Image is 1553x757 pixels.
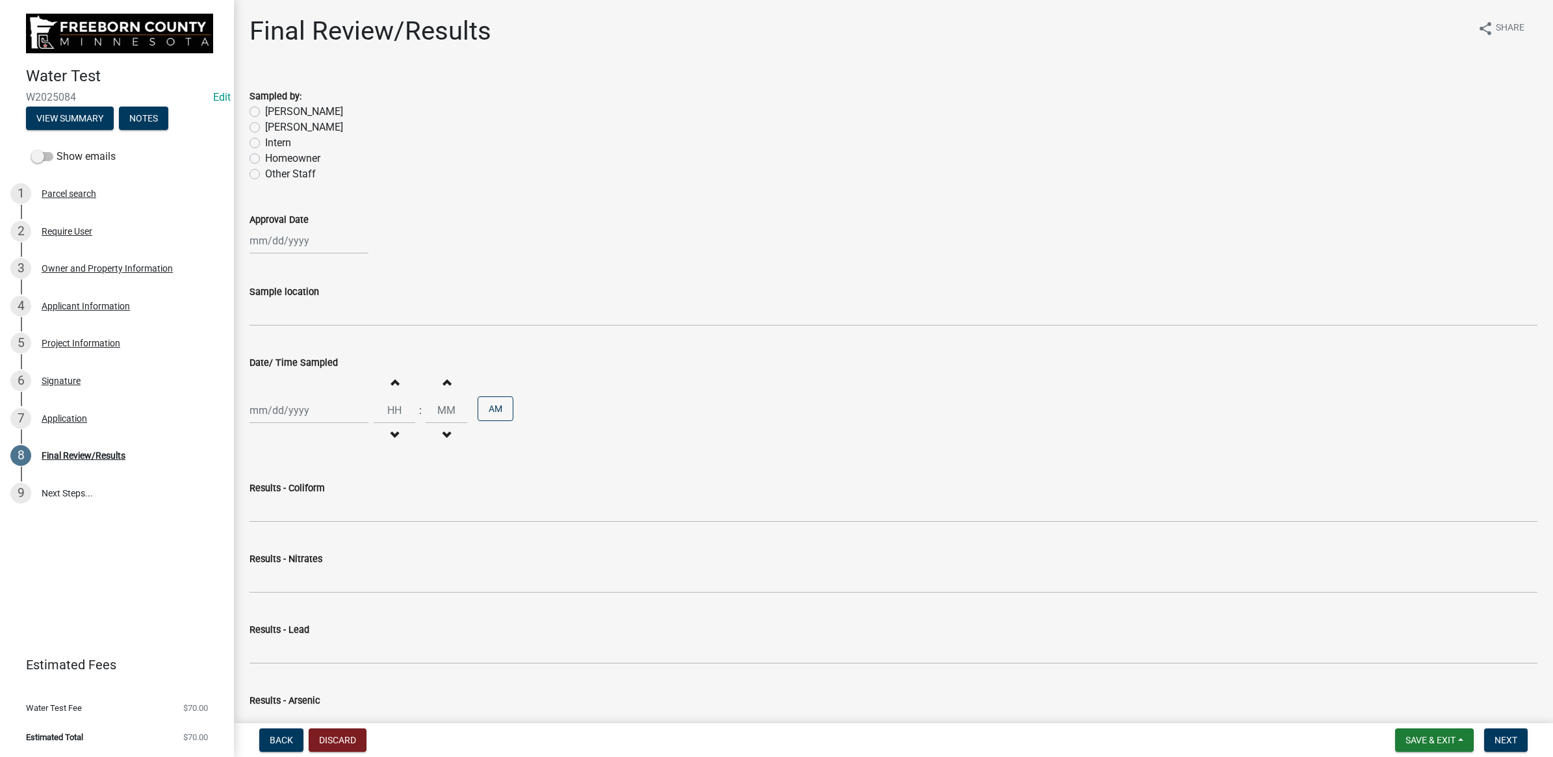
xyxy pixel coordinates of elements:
button: Discard [309,728,366,752]
label: Date/ Time Sampled [250,359,338,368]
div: Applicant Information [42,302,130,311]
div: Owner and Property Information [42,264,173,273]
span: $70.00 [183,733,208,741]
img: Freeborn County, Minnesota [26,14,213,53]
span: Next [1495,735,1517,745]
div: 4 [10,296,31,316]
wm-modal-confirm: Summary [26,114,114,124]
button: shareShare [1467,16,1535,41]
h1: Final Review/Results [250,16,491,47]
div: Require User [42,227,92,236]
label: Approval Date [250,216,309,225]
span: W2025084 [26,91,208,103]
div: 5 [10,333,31,353]
label: Sample location [250,288,319,297]
a: Edit [213,91,231,103]
h4: Water Test [26,67,224,86]
button: Next [1484,728,1528,752]
div: Signature [42,376,81,385]
div: Application [42,414,87,423]
div: Final Review/Results [42,451,125,460]
span: Water Test Fee [26,704,82,712]
label: Other Staff [265,166,316,182]
div: 8 [10,445,31,466]
label: [PERSON_NAME] [265,120,343,135]
button: Save & Exit [1395,728,1474,752]
span: Save & Exit [1405,735,1456,745]
div: 6 [10,370,31,391]
div: 1 [10,183,31,204]
label: Sampled by: [250,92,302,101]
i: share [1478,21,1493,36]
label: [PERSON_NAME] [265,104,343,120]
span: Back [270,735,293,745]
div: 2 [10,221,31,242]
button: AM [478,396,513,421]
wm-modal-confirm: Notes [119,114,168,124]
button: Back [259,728,303,752]
span: Estimated Total [26,733,83,741]
label: Show emails [31,149,116,164]
label: Results - Coliform [250,484,325,493]
div: 3 [10,258,31,279]
label: Results - Nitrates [250,555,322,564]
input: mm/dd/yyyy [250,397,368,424]
button: Notes [119,107,168,130]
input: Hours [374,397,415,424]
span: Share [1496,21,1524,36]
button: View Summary [26,107,114,130]
input: mm/dd/yyyy [250,227,368,254]
input: Minutes [426,397,467,424]
div: 7 [10,408,31,429]
label: Results - Arsenic [250,697,320,706]
label: Homeowner [265,151,320,166]
div: : [415,403,426,418]
a: Estimated Fees [10,652,213,678]
label: Results - Lead [250,626,309,635]
span: $70.00 [183,704,208,712]
div: 9 [10,483,31,504]
div: Parcel search [42,189,96,198]
wm-modal-confirm: Edit Application Number [213,91,231,103]
label: Intern [265,135,291,151]
div: Project Information [42,339,120,348]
